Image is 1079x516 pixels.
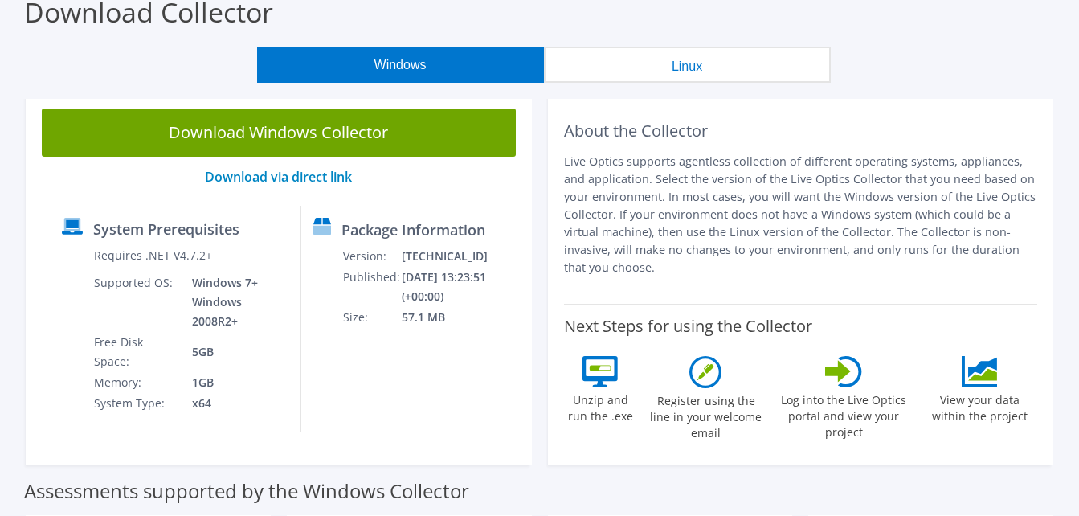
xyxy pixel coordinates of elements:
td: Version: [342,246,401,267]
td: [DATE] 13:23:51 (+00:00) [401,267,524,307]
td: Windows 7+ Windows 2008R2+ [180,272,288,332]
td: Supported OS: [93,272,180,332]
button: Linux [544,47,831,83]
label: Next Steps for using the Collector [564,317,812,336]
label: View your data within the project [922,387,1037,424]
td: Size: [342,307,401,328]
td: Published: [342,267,401,307]
td: x64 [180,393,288,414]
label: Unzip and run the .exe [564,387,638,424]
td: 5GB [180,332,288,372]
td: System Type: [93,393,180,414]
td: [TECHNICAL_ID] [401,246,524,267]
td: 1GB [180,372,288,393]
label: System Prerequisites [93,221,239,237]
label: Requires .NET V4.7.2+ [94,248,212,264]
label: Register using the line in your welcome email [646,388,766,441]
label: Assessments supported by the Windows Collector [24,483,469,499]
button: Windows [257,47,544,83]
p: Live Optics supports agentless collection of different operating systems, appliances, and applica... [564,153,1038,276]
td: Free Disk Space: [93,332,180,372]
td: Memory: [93,372,180,393]
h2: About the Collector [564,121,1038,141]
a: Download Windows Collector [42,109,516,157]
label: Package Information [341,222,485,238]
label: Log into the Live Optics portal and view your project [775,387,914,440]
a: Download via direct link [205,168,352,186]
td: 57.1 MB [401,307,524,328]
